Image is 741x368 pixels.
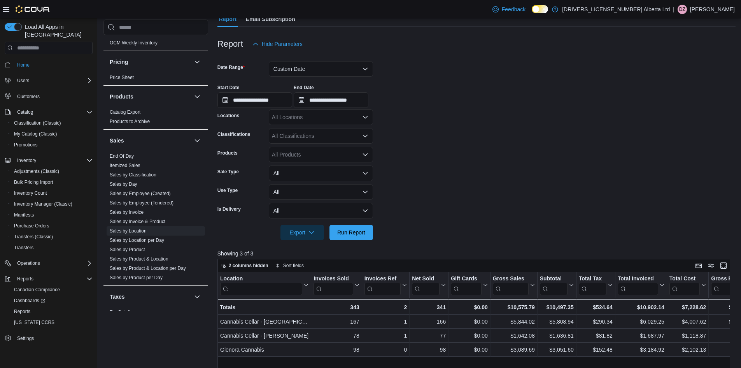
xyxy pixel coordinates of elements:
[220,317,308,326] div: Cannabis Cellar - [GEOGRAPHIC_DATA]
[262,40,303,48] span: Hide Parameters
[11,318,58,327] a: [US_STATE] CCRS
[14,319,54,326] span: [US_STATE] CCRS
[110,218,165,225] span: Sales by Invoice & Product
[669,345,706,354] div: $2,102.13
[678,5,687,14] div: Doug Zimmerman
[220,275,302,295] div: Location
[493,345,535,354] div: $3,089.69
[110,265,186,271] span: Sales by Product & Location per Day
[217,113,240,119] label: Locations
[217,250,736,257] p: Showing 3 of 3
[540,317,574,326] div: $5,808.94
[220,303,308,312] div: Totals
[8,199,96,210] button: Inventory Manager (Classic)
[618,331,664,340] div: $1,687.97
[17,93,40,100] span: Customers
[364,275,406,295] button: Invoices Ref
[14,107,36,117] button: Catalog
[110,58,128,66] h3: Pricing
[364,303,406,312] div: 2
[14,333,93,343] span: Settings
[8,129,96,139] button: My Catalog (Classic)
[14,60,33,70] a: Home
[493,275,529,283] div: Gross Sales
[364,331,406,340] div: 1
[8,284,96,295] button: Canadian Compliance
[579,317,613,326] div: $290.34
[14,223,49,229] span: Purchase Orders
[14,274,37,283] button: Reports
[110,118,150,125] span: Products to Archive
[579,331,613,340] div: $81.82
[11,188,93,198] span: Inventory Count
[217,39,243,49] h3: Report
[364,317,406,326] div: 1
[362,114,368,120] button: Open list of options
[412,345,446,354] div: 98
[16,5,50,13] img: Cova
[8,231,96,242] button: Transfers (Classic)
[8,295,96,306] a: Dashboards
[220,331,308,340] div: Cannabis Cellar - [PERSON_NAME]
[285,225,319,240] span: Export
[579,303,613,312] div: $524.64
[669,303,706,312] div: $7,228.62
[11,221,53,231] a: Purchase Orders
[110,40,158,46] a: OCM Weekly Inventory
[579,345,613,354] div: $152.48
[540,303,574,312] div: $10,497.35
[579,275,613,295] button: Total Tax
[8,177,96,188] button: Bulk Pricing Import
[193,92,202,101] button: Products
[669,275,700,295] div: Total Cost
[412,331,446,340] div: 77
[110,228,147,234] a: Sales by Location
[11,129,60,139] a: My Catalog (Classic)
[493,317,535,326] div: $5,844.02
[110,200,173,206] span: Sales by Employee (Tendered)
[110,256,168,262] span: Sales by Product & Location
[246,11,295,27] span: Email Subscription
[314,303,359,312] div: 343
[14,259,43,268] button: Operations
[193,136,202,145] button: Sales
[110,93,191,100] button: Products
[17,260,40,266] span: Operations
[217,92,292,108] input: Press the down key to open a popover containing a calendar.
[110,247,145,252] a: Sales by Product
[669,275,706,295] button: Total Cost
[364,275,400,295] div: Invoices Ref
[694,261,703,270] button: Keyboard shortcuts
[294,85,314,91] label: End Date
[103,151,208,285] div: Sales
[8,220,96,231] button: Purchase Orders
[2,91,96,102] button: Customers
[14,156,39,165] button: Inventory
[11,221,93,231] span: Purchase Orders
[540,345,574,354] div: $3,051.60
[110,137,191,144] button: Sales
[362,151,368,158] button: Open list of options
[14,120,61,126] span: Classification (Classic)
[220,275,302,283] div: Location
[272,261,307,270] button: Sort fields
[110,309,133,315] span: Tax Details
[493,275,529,295] div: Gross Sales
[110,200,173,206] a: Sales by Employee (Tendered)
[562,5,670,14] p: [DRIVERS_LICENSE_NUMBER] Alberta Ltd
[14,131,57,137] span: My Catalog (Classic)
[217,85,240,91] label: Start Date
[314,345,359,354] div: 98
[451,317,488,326] div: $0.00
[14,168,59,174] span: Adjustments (Classic)
[103,308,208,329] div: Taxes
[11,118,64,128] a: Classification (Classic)
[719,261,728,270] button: Enter fullscreen
[451,275,482,283] div: Gift Cards
[17,276,33,282] span: Reports
[14,287,60,293] span: Canadian Compliance
[412,317,446,326] div: 166
[618,317,664,326] div: $6,029.25
[110,219,165,224] a: Sales by Invoice & Product
[532,5,548,13] input: Dark Mode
